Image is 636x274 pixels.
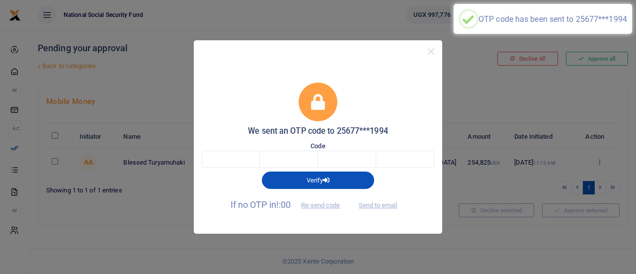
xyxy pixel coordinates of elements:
[262,172,374,188] button: Verify
[478,14,627,24] div: OTP code has been sent to 25677***1994
[202,126,434,136] h5: We sent an OTP code to 25677***1994
[311,141,325,151] label: Code
[424,44,438,59] button: Close
[276,199,291,210] span: !:00
[231,199,349,210] span: If no OTP in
